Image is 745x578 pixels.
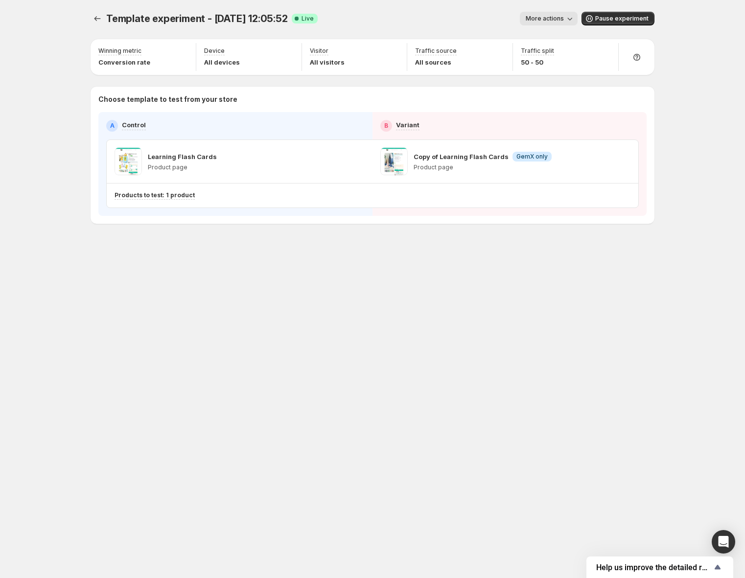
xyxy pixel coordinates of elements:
[526,15,564,23] span: More actions
[582,12,654,25] button: Pause experiment
[415,47,457,55] p: Traffic source
[148,163,217,171] p: Product page
[380,148,408,175] img: Copy of Learning Flash Cards
[115,148,142,175] img: Learning Flash Cards
[91,12,104,25] button: Experiments
[122,120,146,130] p: Control
[414,163,552,171] p: Product page
[204,47,225,55] p: Device
[98,94,647,104] p: Choose template to test from your store
[595,15,649,23] span: Pause experiment
[384,122,388,130] h2: B
[415,57,457,67] p: All sources
[396,120,419,130] p: Variant
[520,12,578,25] button: More actions
[148,152,217,162] p: Learning Flash Cards
[98,57,150,67] p: Conversion rate
[98,47,141,55] p: Winning metric
[521,57,554,67] p: 50 - 50
[204,57,240,67] p: All devices
[110,122,115,130] h2: A
[414,152,509,162] p: Copy of Learning Flash Cards
[712,530,735,554] div: Open Intercom Messenger
[302,15,314,23] span: Live
[596,561,723,573] button: Show survey - Help us improve the detailed report for A/B campaigns
[106,13,288,24] span: Template experiment - [DATE] 12:05:52
[115,191,195,199] p: Products to test: 1 product
[521,47,554,55] p: Traffic split
[516,153,548,161] span: GemX only
[310,47,328,55] p: Visitor
[596,563,712,572] span: Help us improve the detailed report for A/B campaigns
[310,57,345,67] p: All visitors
